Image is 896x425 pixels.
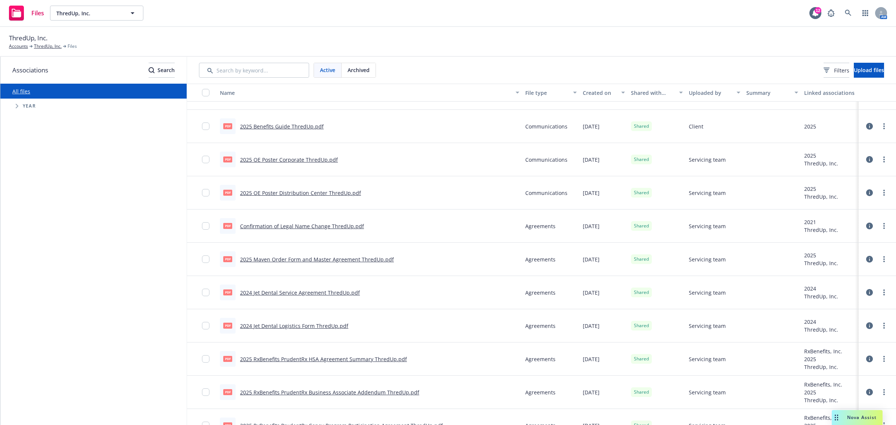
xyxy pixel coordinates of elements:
[149,63,175,77] div: Search
[202,255,209,263] input: Toggle Row Selected
[223,190,232,195] span: pdf
[12,88,30,95] a: All files
[743,84,801,102] button: Summary
[880,288,889,297] a: more
[217,84,522,102] button: Name
[583,89,617,97] div: Created on
[34,43,62,50] a: ThredUp, Inc.
[880,155,889,164] a: more
[746,89,790,97] div: Summary
[223,389,232,395] span: pdf
[854,63,884,78] button: Upload files
[804,185,838,193] div: 2025
[583,322,600,330] span: [DATE]
[9,33,47,43] span: ThredUp, Inc.
[804,292,838,300] div: ThredUp, Inc.
[23,104,36,108] span: Year
[834,66,849,74] span: Filters
[202,355,209,363] input: Toggle Row Selected
[50,6,143,21] button: ThredUp, Inc.
[525,122,567,130] span: Communications
[880,354,889,363] a: more
[815,7,821,14] div: 12
[240,356,407,363] a: 2025 RxBenefits PrudentRx HSA Agreement Summary ThredUp.pdf
[31,10,44,16] span: Files
[240,256,394,263] a: 2025 Maven Order Form and Master Agreement ThredUp.pdf
[202,222,209,230] input: Toggle Row Selected
[202,189,209,196] input: Toggle Row Selected
[689,289,726,297] span: Servicing team
[525,289,556,297] span: Agreements
[804,226,838,234] div: ThredUp, Inc.
[689,89,732,97] div: Uploaded by
[583,255,600,263] span: [DATE]
[824,66,849,74] span: Filters
[583,289,600,297] span: [DATE]
[804,122,816,130] div: 2025
[525,355,556,363] span: Agreements
[847,414,877,421] span: Nova Assist
[804,381,842,388] div: RxBenefits, Inc.
[689,388,726,396] span: Servicing team
[804,285,838,292] div: 2024
[223,356,232,362] span: pdf
[0,99,187,114] div: Tree Example
[12,65,48,75] span: Associations
[522,84,580,102] button: File type
[583,189,600,197] span: [DATE]
[689,156,726,164] span: Servicing team
[348,66,370,74] span: Archived
[804,251,838,259] div: 2025
[880,122,889,131] a: more
[9,43,28,50] a: Accounts
[634,322,649,329] span: Shared
[202,289,209,296] input: Toggle Row Selected
[223,156,232,162] span: pdf
[220,89,511,97] div: Name
[804,347,842,355] div: RxBenefits, Inc.
[320,66,335,74] span: Active
[689,222,726,230] span: Servicing team
[832,410,841,425] div: Drag to move
[525,322,556,330] span: Agreements
[223,123,232,129] span: pdf
[583,355,600,363] span: [DATE]
[525,189,567,197] span: Communications
[223,323,232,328] span: pdf
[634,356,649,362] span: Shared
[631,89,675,97] div: Shared with client
[223,256,232,262] span: pdf
[824,6,839,21] a: Report a Bug
[240,389,419,396] a: 2025 RxBenefits PrudentRx Business Associate Addendum ThredUp.pdf
[240,189,361,196] a: 2025 OE Poster Distribution Center ThredUp.pdf
[880,388,889,397] a: more
[804,89,856,97] div: Linked associations
[880,255,889,264] a: more
[634,289,649,296] span: Shared
[804,388,842,396] div: 2025
[634,389,649,395] span: Shared
[804,259,838,267] div: ThredUp, Inc.
[634,256,649,263] span: Shared
[804,363,842,371] div: ThredUp, Inc.
[583,156,600,164] span: [DATE]
[202,388,209,396] input: Toggle Row Selected
[804,193,838,201] div: ThredUp, Inc.
[628,84,686,102] button: Shared with client
[240,223,364,230] a: Confirmation of Legal Name Change ThredUp.pdf
[202,89,209,96] input: Select all
[240,322,348,329] a: 2024 Jet Dental Logistics Form ThredUp.pdf
[583,222,600,230] span: [DATE]
[240,156,338,163] a: 2025 OE Poster Corporate ThredUp.pdf
[689,255,726,263] span: Servicing team
[149,67,155,73] svg: Search
[634,223,649,229] span: Shared
[804,159,838,167] div: ThredUp, Inc.
[149,63,175,78] button: SearchSearch
[686,84,744,102] button: Uploaded by
[824,63,849,78] button: Filters
[68,43,77,50] span: Files
[880,188,889,197] a: more
[804,318,838,326] div: 2024
[525,388,556,396] span: Agreements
